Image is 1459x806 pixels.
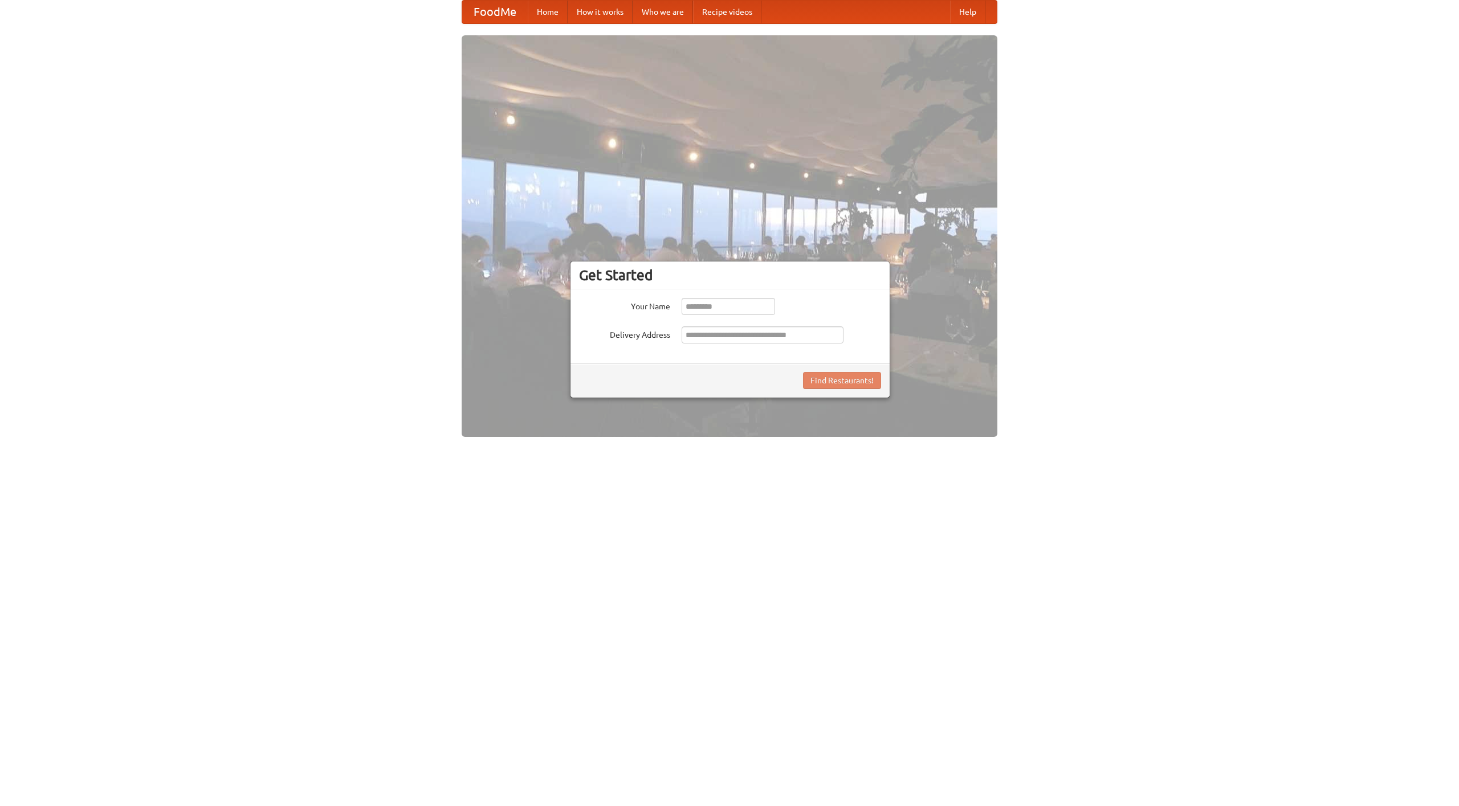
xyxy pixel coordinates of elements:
button: Find Restaurants! [803,372,881,389]
label: Your Name [579,298,670,312]
a: Who we are [633,1,693,23]
a: FoodMe [462,1,528,23]
a: Home [528,1,568,23]
label: Delivery Address [579,326,670,341]
a: Help [950,1,985,23]
a: Recipe videos [693,1,761,23]
a: How it works [568,1,633,23]
h3: Get Started [579,267,881,284]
